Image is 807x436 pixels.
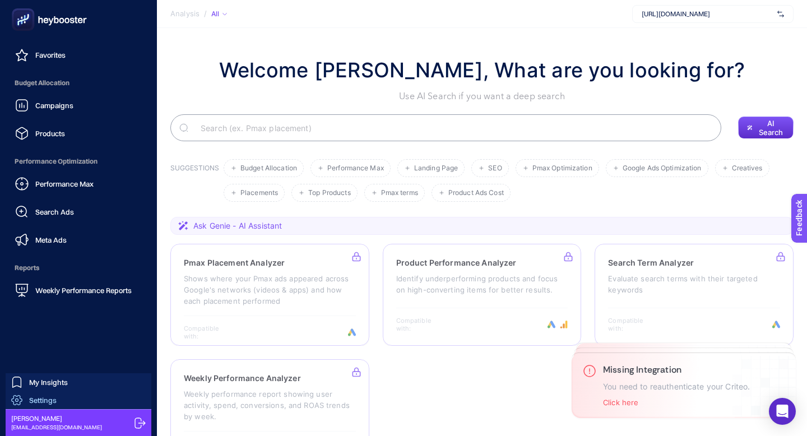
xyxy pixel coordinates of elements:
span: AI Search [757,119,785,137]
h1: Welcome [PERSON_NAME], What are you looking for? [219,55,745,85]
span: Creatives [732,164,763,173]
span: / [204,9,207,18]
h3: Missing Integration [603,364,750,375]
span: Budget Allocation [9,72,148,94]
a: My Insights [6,373,151,391]
button: AI Search [738,117,794,139]
span: [URL][DOMAIN_NAME] [642,10,773,18]
input: Search [192,112,712,143]
span: [PERSON_NAME] [11,414,102,423]
span: SEO [488,164,502,173]
span: Ask Genie - AI Assistant [193,220,282,231]
span: Top Products [308,189,350,197]
span: Budget Allocation [240,164,297,173]
span: My Insights [29,378,68,387]
span: Pmax Optimization [532,164,592,173]
span: [EMAIL_ADDRESS][DOMAIN_NAME] [11,423,102,432]
a: Weekly Performance Reports [9,279,148,302]
span: Performance Optimization [9,150,148,173]
a: Product Performance AnalyzerIdentify underperforming products and focus on high-converting items ... [383,244,582,346]
a: Search Ads [9,201,148,223]
span: Performance Max [327,164,384,173]
a: Meta Ads [9,229,148,251]
span: Landing Page [414,164,458,173]
a: Favorites [9,44,148,66]
div: All [211,10,227,18]
span: Performance Max [35,179,94,188]
h3: SUGGESTIONS [170,164,219,202]
span: Meta Ads [35,235,67,244]
span: Campaigns [35,101,73,110]
span: Weekly Performance Reports [35,286,132,295]
span: Products [35,129,65,138]
div: Open Intercom Messenger [769,398,796,425]
a: Campaigns [9,94,148,117]
img: svg%3e [777,8,784,20]
a: Performance Max [9,173,148,195]
a: Pmax Placement AnalyzerShows where your Pmax ads appeared across Google's networks (videos & apps... [170,244,369,346]
span: Reports [9,257,148,279]
span: Placements [240,189,278,197]
a: Search Term AnalyzerEvaluate search terms with their targeted keywordsCompatible with: [595,244,794,346]
a: Products [9,122,148,145]
span: Google Ads Optimization [623,164,702,173]
span: Product Ads Cost [448,189,504,197]
span: Analysis [170,10,200,18]
a: Settings [6,391,151,409]
button: Click here [603,398,638,407]
span: Search Ads [35,207,74,216]
p: Use AI Search if you want a deep search [219,90,745,103]
span: Favorites [35,50,66,59]
span: Settings [29,396,57,405]
p: You need to reauthenticate your Criteo. [603,382,750,391]
span: Pmax terms [381,189,418,197]
span: Feedback [7,3,43,12]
